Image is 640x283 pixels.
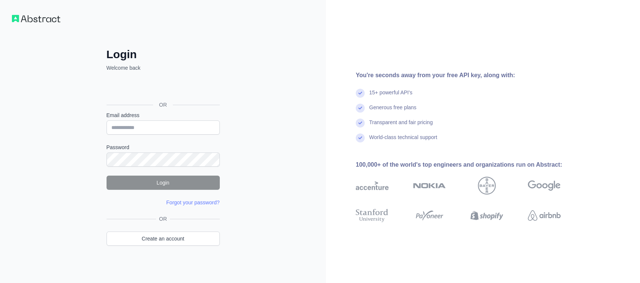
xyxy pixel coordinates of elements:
img: airbnb [528,207,561,224]
img: bayer [478,177,496,195]
h2: Login [107,48,220,61]
img: payoneer [413,207,446,224]
img: check mark [356,89,365,98]
img: check mark [356,119,365,128]
span: OR [153,101,173,109]
label: Password [107,144,220,151]
img: check mark [356,133,365,142]
button: Login [107,176,220,190]
iframe: Sign in with Google Button [103,80,222,96]
p: Welcome back [107,64,220,72]
div: Transparent and fair pricing [369,119,433,133]
img: stanford university [356,207,389,224]
div: Generous free plans [369,104,416,119]
img: Workflow [12,15,60,22]
div: Sign in with Google. Opens in new tab [107,80,218,96]
img: nokia [413,177,446,195]
div: 15+ powerful API's [369,89,412,104]
a: Create an account [107,232,220,246]
img: google [528,177,561,195]
span: OR [156,215,170,223]
div: World-class technical support [369,133,437,148]
img: accenture [356,177,389,195]
img: check mark [356,104,365,113]
label: Email address [107,111,220,119]
div: 100,000+ of the world's top engineers and organizations run on Abstract: [356,160,584,169]
div: You're seconds away from your free API key, along with: [356,71,584,80]
a: Forgot your password? [166,199,219,205]
img: shopify [471,207,503,224]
